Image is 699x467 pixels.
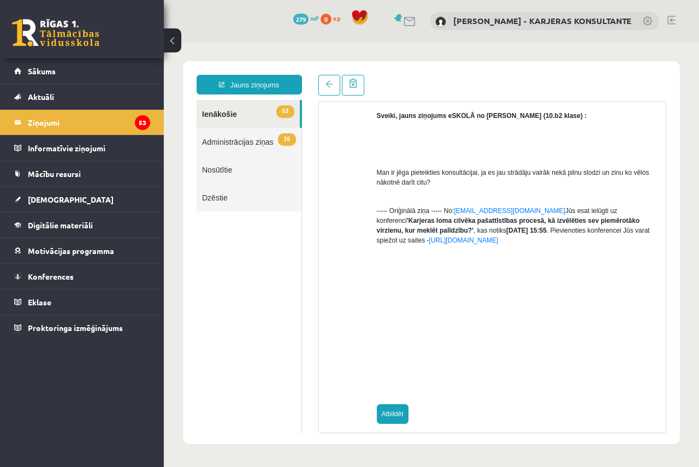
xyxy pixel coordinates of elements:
a: Rīgas 1. Tālmācības vidusskola [12,19,99,46]
b: [DATE] 15:55 [342,185,383,192]
span: Konferences [28,271,74,281]
span: 53 [112,63,130,76]
span: Aktuāli [28,92,54,102]
legend: Ziņojumi [28,110,150,135]
a: Proktoringa izmēģinājums [14,315,150,340]
span: Eklase [28,297,51,307]
b: Sveiki, jauns ziņojums eSKOLĀ no [PERSON_NAME] (10.b2 klase) : [213,70,423,78]
span: Motivācijas programma [28,246,114,256]
span: Mācību resursi [28,169,81,179]
a: Mācību resursi [14,161,150,186]
a: Sākums [14,58,150,84]
span: Digitālie materiāli [28,220,93,230]
span: 279 [293,14,309,25]
a: 16Administrācijas ziņas [33,86,138,114]
img: Karīna Saveļjeva - KARJERAS KONSULTANTE [435,16,446,27]
a: 279 mP [293,14,319,22]
a: [URL][DOMAIN_NAME] [265,194,335,202]
a: [EMAIL_ADDRESS][DOMAIN_NAME] [291,165,401,173]
a: 53Ienākošie [33,58,136,86]
p: ----- Oriģinālā ziņa ----- No: Jūs esat ielūgti uz konferenci , kas notiks . Pievienoties konfere... [213,164,494,203]
a: 0 xp [321,14,346,22]
span: Sākums [28,66,56,76]
a: Dzēstie [33,141,138,169]
span: Proktoringa izmēģinājums [28,323,123,333]
span: mP [310,14,319,22]
i: 53 [135,115,150,130]
span: [DEMOGRAPHIC_DATA] [28,194,114,204]
a: Konferences [14,264,150,289]
span: 16 [114,91,132,104]
a: Eklase [14,289,150,315]
a: Digitālie materiāli [14,212,150,238]
a: Nosūtītie [33,114,138,141]
span: xp [333,14,340,22]
a: [PERSON_NAME] - KARJERAS KONSULTANTE [453,15,631,26]
a: Atbildēt [213,362,245,382]
legend: Informatīvie ziņojumi [28,135,150,161]
span: 0 [321,14,331,25]
a: Jauns ziņojums [33,33,138,52]
a: [DEMOGRAPHIC_DATA] [14,187,150,212]
a: Aktuāli [14,84,150,109]
b: 'Karjeras loma cilvēka pašattīstības procesā, kā izvēlēties sev piemērotāko virzienu, kur meklēt ... [213,175,476,192]
a: Ziņojumi53 [14,110,150,135]
p: Man ir jēga pieteikties konsultācijai, ja es jau strādāju vairāk nekā pilnu slodzi un zinu ko vēl... [213,126,494,145]
a: Informatīvie ziņojumi [14,135,150,161]
a: Motivācijas programma [14,238,150,263]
